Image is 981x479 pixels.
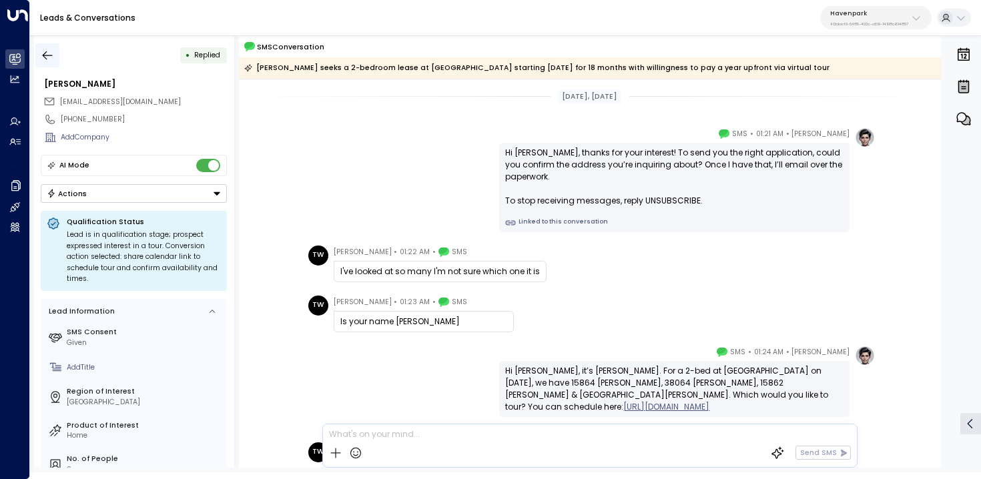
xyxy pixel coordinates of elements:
span: [PERSON_NAME] [334,296,392,309]
div: Hi [PERSON_NAME], thanks for your interest! To send you the right application, could you confirm ... [505,147,844,207]
div: Lead Information [45,306,115,317]
label: Product of Interest [67,420,223,431]
a: [URL][DOMAIN_NAME] [623,401,709,413]
p: 413dacf9-5485-402c-a519-14108c614857 [830,21,908,27]
p: Havenpark [830,9,908,17]
div: 2 [67,464,223,475]
div: AddTitle [67,362,223,373]
span: SMS Conversation [257,41,324,53]
span: • [750,127,753,141]
div: AddCompany [61,132,227,143]
button: Havenpark413dacf9-5485-402c-a519-14108c614857 [820,6,932,29]
a: Leads & Conversations [40,12,135,23]
label: Region of Interest [67,386,223,397]
span: • [394,246,397,259]
label: No. of People [67,454,223,464]
div: Button group with a nested menu [41,184,227,203]
span: 01:22 AM [400,246,430,259]
span: • [786,346,789,359]
img: profile-logo.png [855,346,875,366]
div: [DATE], [DATE] [558,89,621,104]
div: Hi [PERSON_NAME], it’s [PERSON_NAME]. For a 2-bed at [GEOGRAPHIC_DATA] on [DATE], we have 15864 [... [505,365,844,413]
div: Given [67,338,223,348]
span: • [748,346,751,359]
p: Qualification Status [67,217,221,227]
span: SMS [452,246,467,259]
div: [PERSON_NAME] seeks a 2-bedroom lease at [GEOGRAPHIC_DATA] starting [DATE] for 18 months with wil... [244,61,830,75]
span: SMS [730,346,745,359]
span: [EMAIL_ADDRESS][DOMAIN_NAME] [60,97,181,107]
span: [PERSON_NAME] [791,346,850,359]
span: 01:21 AM [756,127,783,141]
label: SMS Consent [67,327,223,338]
div: TW [308,246,328,266]
div: [PERSON_NAME] [44,78,227,90]
div: Home [67,430,223,441]
span: [PERSON_NAME] [791,127,850,141]
div: • [186,46,190,64]
a: Linked to this conversation [505,217,844,228]
span: • [786,127,789,141]
button: Actions [41,184,227,203]
span: Replied [194,50,220,60]
span: SMS [732,127,747,141]
span: SMS [452,296,467,309]
img: profile-logo.png [855,127,875,147]
div: Actions [47,189,87,198]
div: I've looked at so many I'm not sure which one it is [340,266,540,278]
div: AI Mode [59,159,89,172]
div: TW [308,442,328,462]
div: [PHONE_NUMBER] [61,114,227,125]
div: [GEOGRAPHIC_DATA] [67,397,223,408]
span: 01:23 AM [400,296,430,309]
span: • [432,296,436,309]
span: 01:24 AM [754,346,783,359]
span: twoodby1965@gmail.com [60,97,181,107]
div: TW [308,296,328,316]
div: Is your name [PERSON_NAME] [340,316,507,328]
span: • [394,296,397,309]
span: • [432,246,436,259]
span: [PERSON_NAME] [334,246,392,259]
div: Lead is in qualification stage; prospect expressed interest in a tour. Conversion action selected... [67,229,221,285]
